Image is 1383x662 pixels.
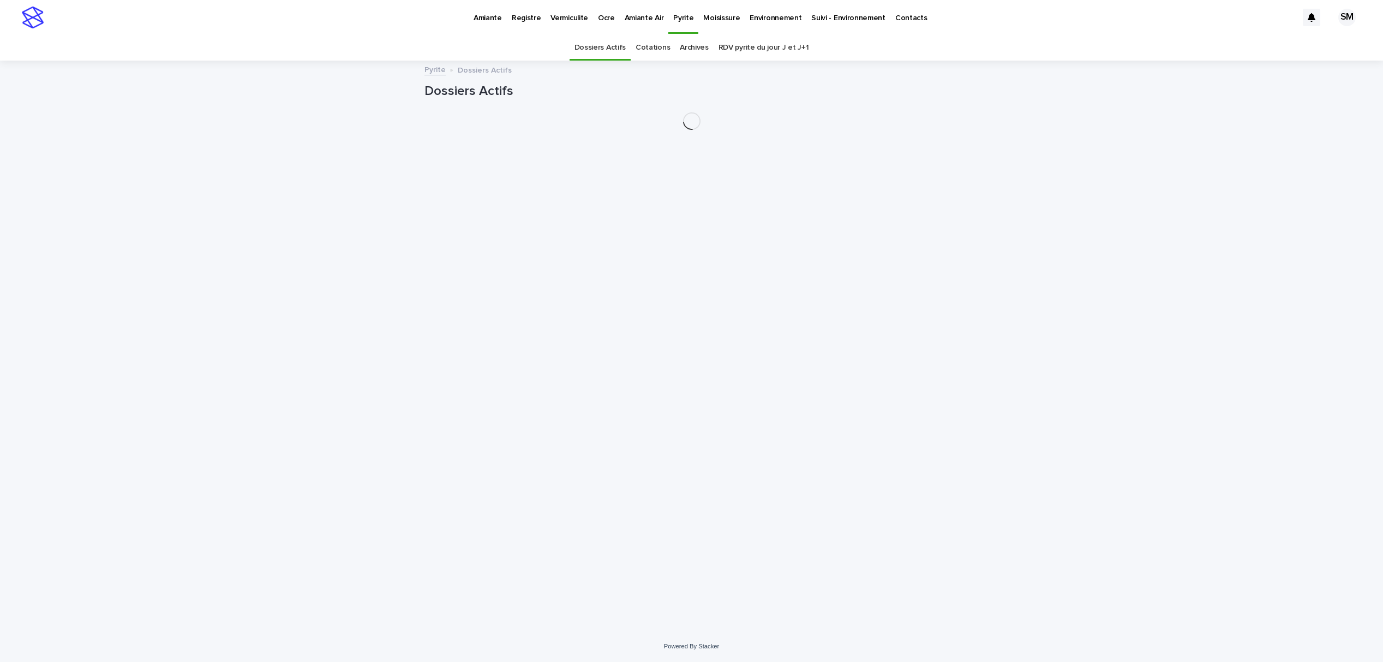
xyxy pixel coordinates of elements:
img: stacker-logo-s-only.png [22,7,44,28]
p: Dossiers Actifs [458,63,512,75]
a: Powered By Stacker [664,643,719,649]
div: SM [1338,9,1356,26]
a: Pyrite [424,63,446,75]
a: Cotations [636,35,670,61]
a: RDV pyrite du jour J et J+1 [719,35,809,61]
h1: Dossiers Actifs [424,84,959,99]
a: Archives [680,35,709,61]
a: Dossiers Actifs [574,35,626,61]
